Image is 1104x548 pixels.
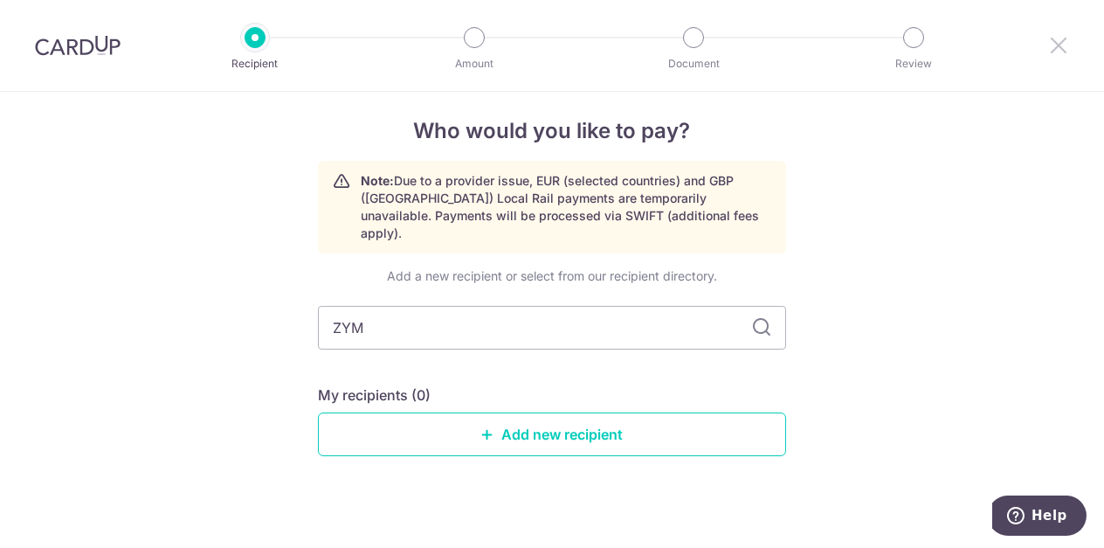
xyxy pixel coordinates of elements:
[318,385,431,406] h5: My recipients (0)
[361,172,771,242] p: Due to a provider issue, EUR (selected countries) and GBP ([GEOGRAPHIC_DATA]) Local Rail payments...
[35,35,121,56] img: CardUp
[629,55,758,73] p: Document
[318,267,786,285] div: Add a new recipient or select from our recipient directory.
[361,173,394,188] strong: Note:
[410,55,539,73] p: Amount
[190,55,320,73] p: Recipient
[318,413,786,456] a: Add new recipient
[318,306,786,350] input: Search for any recipient here
[849,55,978,73] p: Review
[992,496,1087,539] iframe: Opens a widget where you can find more information
[318,115,786,147] h4: Who would you like to pay?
